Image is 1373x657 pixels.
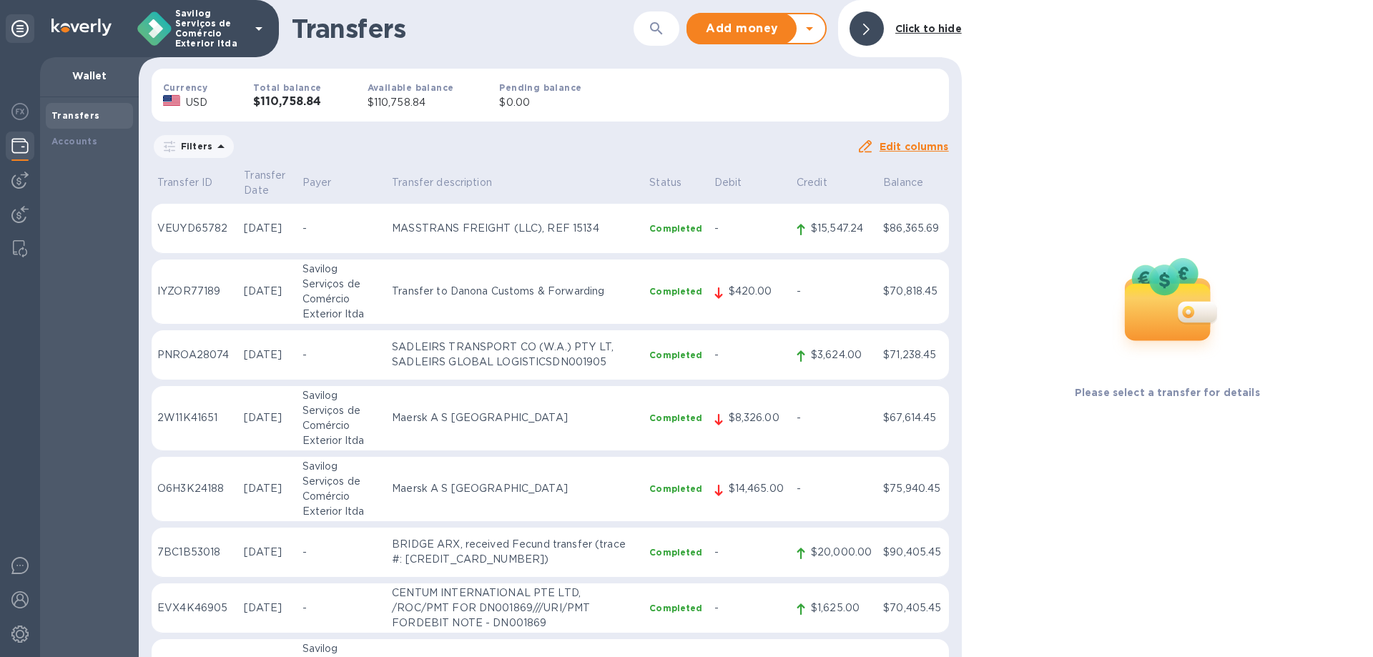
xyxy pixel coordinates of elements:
p: - [797,410,872,425]
p: $8,326.00 [729,410,785,425]
p: Status [649,175,702,190]
p: - [302,545,381,560]
b: Available balance [368,82,454,93]
p: Payer [302,175,381,190]
p: [DATE] [244,481,290,496]
p: $71,238.45 [883,347,943,362]
p: Savilog Serviços de Comércio Exterior ltda [302,262,381,322]
b: Currency [163,82,207,93]
p: $75,940.45 [883,481,943,496]
button: Add money [688,14,797,43]
p: $20,000.00 [811,545,872,560]
p: - [714,347,785,362]
p: O6H3K24188 [157,481,232,496]
p: Completed [649,483,702,495]
p: $110,758.84 [368,95,454,110]
p: - [797,284,872,299]
b: Pending balance [499,82,581,93]
p: PNROA28074 [157,347,232,362]
p: - [714,545,785,560]
p: 7BC1B53018 [157,545,232,560]
div: Unpin categories [6,14,34,43]
p: $420.00 [729,284,785,299]
p: Completed [649,546,702,558]
p: Savilog Serviços de Comércio Exterior ltda [175,9,247,49]
p: Transfer ID [157,175,232,190]
p: Completed [649,412,702,424]
p: USD [186,95,207,110]
p: Maersk A S [GEOGRAPHIC_DATA] [392,410,638,425]
u: Edit columns [880,141,949,152]
p: Credit [797,175,872,190]
p: Completed [649,349,702,361]
p: EVX4K46905 [157,601,232,616]
p: MASSTRANS FREIGHT (LLC), REF 15134 [392,221,638,236]
h3: $110,758.84 [253,95,321,109]
p: $15,547.24 [811,221,872,236]
p: Maersk A S [GEOGRAPHIC_DATA] [392,481,638,496]
p: Balance [883,175,943,190]
p: - [302,347,381,362]
img: Foreign exchange [11,103,29,120]
p: VEUYD65782 [157,221,232,236]
p: Completed [649,222,702,234]
h1: Transfers [292,14,634,44]
p: Transfer description [392,175,638,190]
p: [DATE] [244,410,290,425]
p: CENTUM INTERNATIONAL PTE LTD, /ROC/PMT FOR DN001869///URI/PMT FORDEBIT NOTE - DN001869 [392,586,638,631]
p: $3,624.00 [811,347,872,362]
p: - [302,221,381,236]
p: $70,405.45 [883,601,943,616]
p: Wallet [51,69,127,83]
p: $0.00 [499,95,581,110]
p: Transfer Date [244,168,290,198]
p: $1,625.00 [811,601,872,616]
b: Please select a transfer for details [1075,387,1260,398]
p: BRIDGE ARX, received Fecund transfer (trace #: [CREDIT_CARD_NUMBER]) [392,537,638,567]
p: Debit [714,175,785,190]
p: Transfer to Danona Customs & Forwarding [392,284,638,299]
span: Add money [699,20,785,37]
p: IYZOR77189 [157,284,232,299]
p: [DATE] [244,601,290,616]
p: SADLEIRS TRANSPORT CO (W.A.) PTY LT, SADLEIRS GLOBAL LOGISTICSDN001905 [392,340,638,370]
p: $67,614.45 [883,410,943,425]
img: Wallets [11,137,29,154]
p: - [302,601,381,616]
p: - [714,601,785,616]
p: $90,405.45 [883,545,943,560]
p: Completed [649,285,702,297]
p: - [797,481,872,496]
img: Logo [51,19,112,36]
p: [DATE] [244,284,290,299]
p: [DATE] [244,347,290,362]
p: [DATE] [244,545,290,560]
p: $14,465.00 [729,481,785,496]
p: Savilog Serviços de Comércio Exterior ltda [302,459,381,519]
b: Total balance [253,82,321,93]
p: Filters [175,140,212,152]
p: $86,365.69 [883,221,943,236]
p: - [714,221,785,236]
p: [DATE] [244,221,290,236]
b: Click to hide [895,23,962,34]
p: $70,818.45 [883,284,943,299]
b: Transfers [51,110,100,121]
p: 2W11K41651 [157,410,232,425]
b: Accounts [51,136,97,147]
p: Savilog Serviços de Comércio Exterior ltda [302,388,381,448]
p: Completed [649,602,702,614]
